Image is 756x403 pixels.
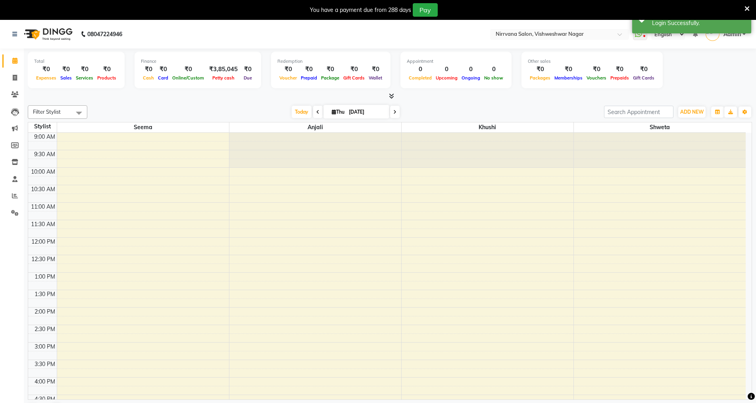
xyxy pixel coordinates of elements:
span: Prepaid [299,75,319,81]
span: Vouchers [585,75,608,81]
div: 1:00 PM [33,273,57,281]
div: 0 [434,65,460,74]
span: Cash [141,75,156,81]
div: Login Successfully. [652,19,745,27]
div: 11:30 AM [29,220,57,229]
div: 4:00 PM [33,378,57,386]
span: Khushi [402,122,573,132]
span: Filter Stylist [33,108,61,115]
div: ₹0 [58,65,74,74]
div: Finance [141,58,255,65]
span: Upcoming [434,75,460,81]
span: Shweta [574,122,746,132]
span: Seema [57,122,229,132]
div: 9:00 AM [33,133,57,141]
div: ₹0 [34,65,58,74]
div: Other sales [528,58,656,65]
div: ₹0 [141,65,156,74]
div: ₹0 [367,65,384,74]
div: ₹0 [585,65,608,74]
span: Prepaids [608,75,631,81]
div: 2:30 PM [33,325,57,333]
span: No show [482,75,505,81]
div: ₹0 [631,65,656,74]
input: Search Appointment [604,106,673,118]
div: You have a payment due from 288 days [310,6,411,14]
img: Admin [706,27,719,41]
span: Sales [58,75,74,81]
span: Products [95,75,118,81]
div: ₹0 [341,65,367,74]
span: Thu [330,109,346,115]
span: Petty cash [210,75,237,81]
div: 1:30 PM [33,290,57,298]
div: ₹0 [241,65,255,74]
span: Card [156,75,170,81]
span: Memberships [552,75,585,81]
span: Packages [528,75,552,81]
b: 08047224946 [87,23,122,45]
div: ₹0 [319,65,341,74]
span: Today [292,106,312,118]
div: Appointment [407,58,505,65]
div: 2:00 PM [33,308,57,316]
span: Gift Cards [631,75,656,81]
div: ₹0 [528,65,552,74]
span: Due [242,75,254,81]
div: ₹3,85,045 [206,65,241,74]
span: Services [74,75,95,81]
div: ₹0 [156,65,170,74]
span: Wallet [367,75,384,81]
div: ₹0 [552,65,585,74]
div: 0 [460,65,482,74]
div: 0 [482,65,505,74]
span: Gift Cards [341,75,367,81]
div: 11:00 AM [29,203,57,211]
div: 9:30 AM [33,150,57,159]
span: Voucher [277,75,299,81]
span: Ongoing [460,75,482,81]
div: ₹0 [277,65,299,74]
input: 2025-09-04 [346,106,386,118]
div: 10:30 AM [29,185,57,194]
div: Total [34,58,118,65]
span: Anjali [229,122,401,132]
div: Redemption [277,58,384,65]
div: ₹0 [170,65,206,74]
img: logo [20,23,75,45]
span: Online/Custom [170,75,206,81]
div: 12:00 PM [30,238,57,246]
div: 12:30 PM [30,255,57,263]
span: Package [319,75,341,81]
div: 0 [407,65,434,74]
div: Stylist [28,122,57,131]
div: 3:30 PM [33,360,57,368]
span: Admin [723,30,741,39]
div: 3:00 PM [33,343,57,351]
span: Expenses [34,75,58,81]
div: ₹0 [74,65,95,74]
span: ADD NEW [680,109,704,115]
button: ADD NEW [678,107,706,118]
span: Completed [407,75,434,81]
div: ₹0 [95,65,118,74]
div: ₹0 [299,65,319,74]
div: ₹0 [608,65,631,74]
div: 10:00 AM [29,168,57,176]
button: Pay [413,3,438,17]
